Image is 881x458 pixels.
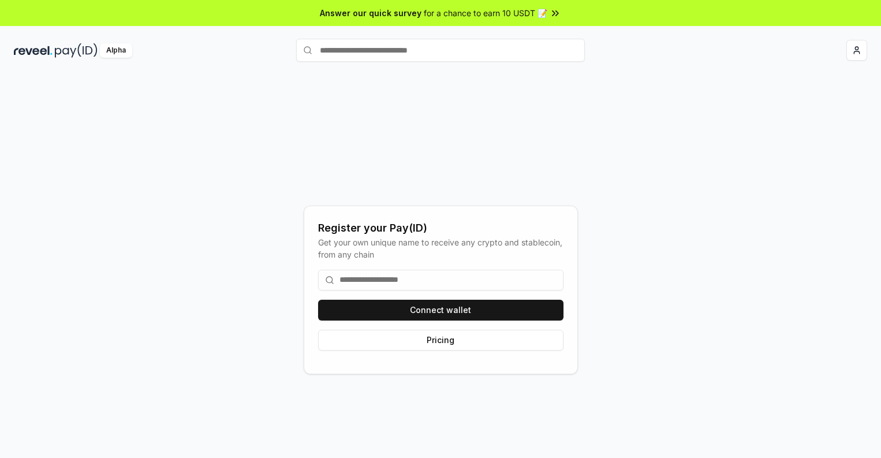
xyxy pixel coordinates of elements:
button: Connect wallet [318,300,563,321]
button: Pricing [318,330,563,351]
div: Register your Pay(ID) [318,220,563,236]
span: Answer our quick survey [320,7,421,19]
div: Alpha [100,43,132,58]
img: pay_id [55,43,98,58]
span: for a chance to earn 10 USDT 📝 [424,7,547,19]
img: reveel_dark [14,43,53,58]
div: Get your own unique name to receive any crypto and stablecoin, from any chain [318,236,563,260]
